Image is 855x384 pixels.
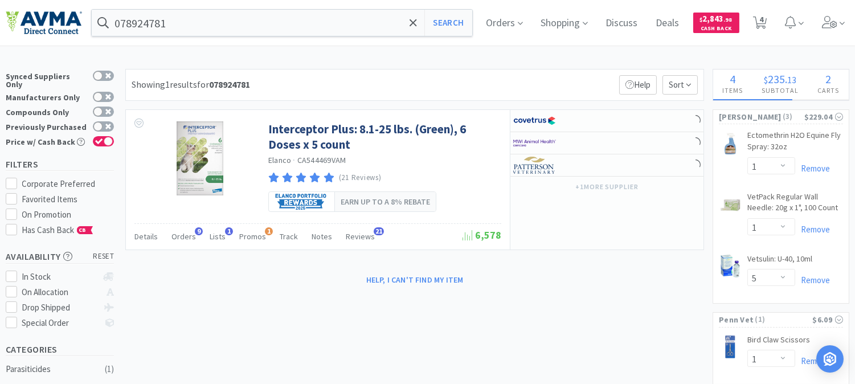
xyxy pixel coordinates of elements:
div: On Allocation [22,285,98,299]
a: Discuss [602,18,643,28]
h4: Carts [808,85,849,96]
button: Search [424,10,472,36]
div: Manufacturers Only [6,92,87,101]
div: Favorited Items [22,193,114,206]
a: Vetsulin: U-40, 10ml [747,254,812,269]
img: 77fca1acd8b6420a9015268ca798ef17_1.png [513,112,556,129]
a: 4 [748,19,772,30]
span: . 98 [724,16,733,23]
a: Elanco [268,155,292,165]
input: Search by item, sku, manufacturer, ingredient, size... [92,10,472,36]
img: eeee45db25e54f2189c6cb6a1b48f519.png [275,193,329,210]
span: · [293,155,296,165]
span: reset [93,251,114,263]
span: Earn up to a 8% rebate [341,195,430,208]
div: ( 1 ) [105,362,114,376]
span: CA544469VAM [297,155,346,165]
h5: Categories [6,343,114,356]
span: Orders [171,231,196,242]
a: Deals [652,18,684,28]
span: ( 3 ) [782,111,804,122]
div: Special Order [22,316,98,330]
img: e4e33dab9f054f5782a47901c742baa9_102.png [6,11,82,35]
img: cd91ef54d1704fd08c9e05d5a9abbf7a_822945.jpeg [719,255,742,277]
button: Help, I can't find my item [359,270,471,289]
div: In Stock [22,270,98,284]
a: Ectomethrin H2O Equine Fly Spray: 32oz [747,130,843,157]
div: $229.04 [804,111,843,123]
span: Lists [210,231,226,242]
span: 1 [225,227,233,235]
img: 801cba26e5ba4514a8db38c996053820_51921.jpeg [719,194,742,216]
span: 6,578 [463,228,501,242]
a: Interceptor Plus: 8.1-25 lbs. (Green), 6 Doses x 5 count [268,121,498,153]
img: 85681751042142a7bccc411381f26671_161183.png [719,336,742,358]
a: Remove [795,224,830,235]
span: ( 1 ) [754,314,812,325]
span: Promos [239,231,266,242]
span: 21 [374,227,384,235]
span: Notes [312,231,332,242]
a: VetPack Regular Wall Needle: 20g x 1", 100 Count [747,191,843,218]
h4: Subtotal [752,85,808,96]
span: Cash Back [700,26,733,33]
span: Details [134,231,158,242]
a: Remove [795,356,830,366]
div: . [752,73,808,85]
span: 4 [730,72,736,86]
span: 13 [788,74,797,85]
div: $6.09 [813,313,844,326]
span: 235 [768,72,786,86]
div: Parasiticides [6,362,98,376]
img: 67fa08b1fab144ab994e61cb5628b600_79216.jpeg [719,132,742,155]
div: Price w/ Cash Back [6,136,87,146]
div: Compounds Only [6,107,87,116]
div: Showing 1 results [132,77,250,92]
div: Drop Shipped [22,301,98,314]
span: $ [700,16,703,23]
img: f5e969b455434c6296c6d81ef179fa71_3.png [513,157,556,174]
h4: Items [713,85,752,96]
div: Previously Purchased [6,121,87,131]
a: Bird Claw Scissors [747,334,810,350]
span: Track [280,231,298,242]
span: 2 [826,72,832,86]
span: for [197,79,250,90]
span: Has Cash Back [22,224,93,235]
div: On Promotion [22,208,114,222]
a: $2,843.98Cash Back [693,7,739,38]
a: Remove [795,275,830,285]
img: 89bb8275b5c84e9980aee8087bcadc1b_503039.jpeg [177,121,223,195]
h5: Filters [6,158,114,171]
span: Sort [662,75,698,95]
span: Penn Vet [719,313,754,326]
div: Synced Suppliers Only [6,71,87,88]
img: f6b2451649754179b5b4e0c70c3f7cb0_2.png [513,134,556,152]
strong: 078924781 [209,79,250,90]
p: Help [619,75,657,95]
span: CB [77,227,89,234]
p: (21 Reviews) [339,172,382,184]
span: Reviews [346,231,375,242]
span: 1 [265,227,273,235]
span: [PERSON_NAME] [719,111,782,123]
button: +1more supplier [570,179,644,195]
a: Earn up to a 8% rebate [268,191,436,212]
a: Remove [795,163,830,174]
span: 9 [195,227,203,235]
div: Corporate Preferred [22,177,114,191]
div: Open Intercom Messenger [816,345,844,373]
h5: Availability [6,250,114,263]
span: $ [764,74,768,85]
span: 2,843 [700,13,733,24]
